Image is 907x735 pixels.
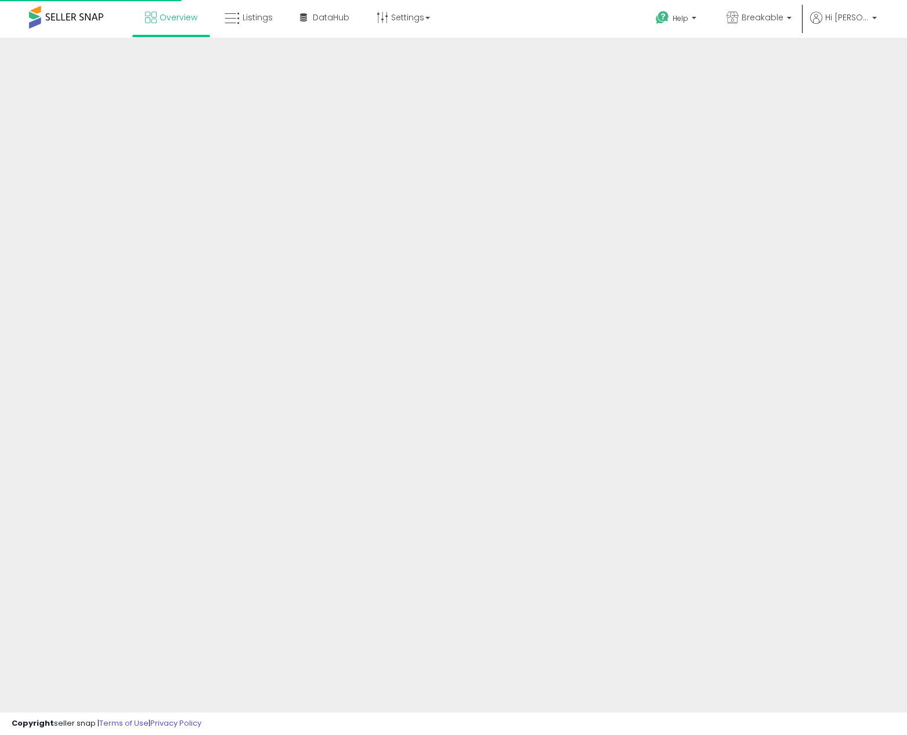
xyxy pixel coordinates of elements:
[655,10,670,25] i: Get Help
[673,13,688,23] span: Help
[313,12,349,23] span: DataHub
[243,12,273,23] span: Listings
[160,12,197,23] span: Overview
[810,12,877,38] a: Hi [PERSON_NAME]
[742,12,783,23] span: Breakable
[646,2,708,38] a: Help
[825,12,869,23] span: Hi [PERSON_NAME]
